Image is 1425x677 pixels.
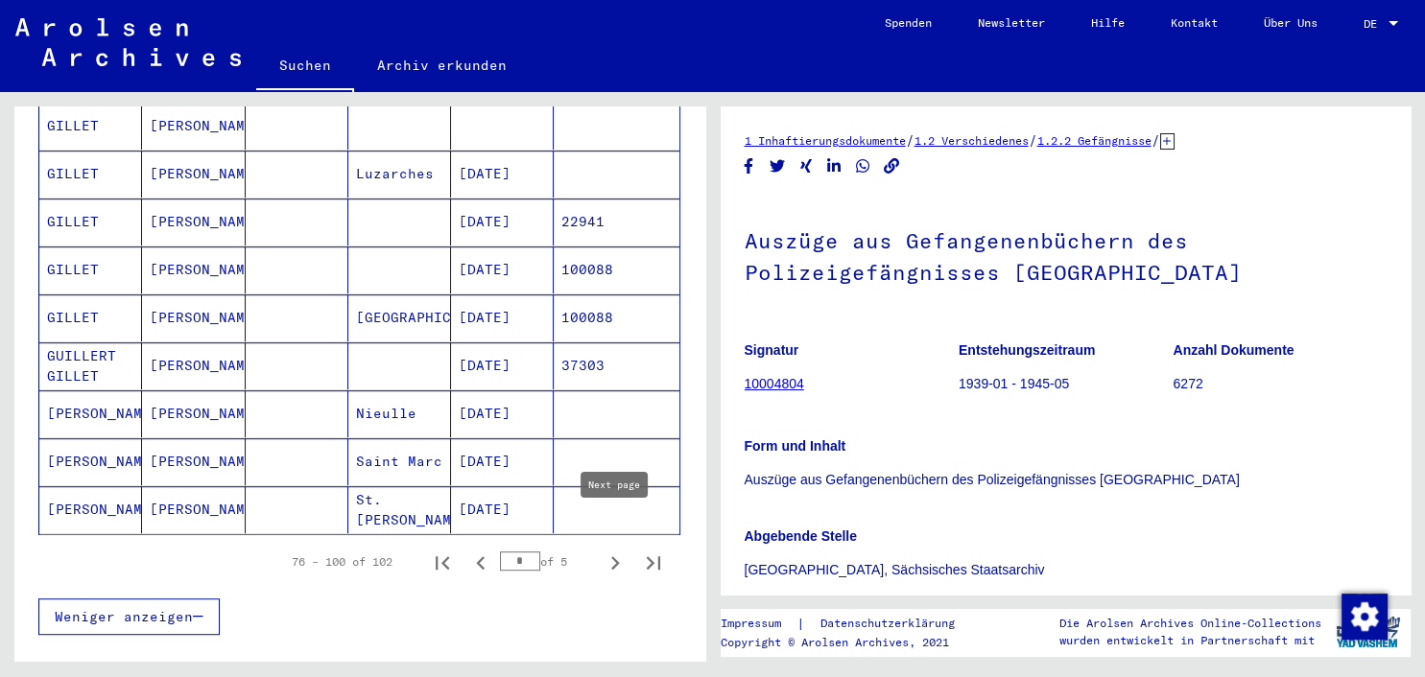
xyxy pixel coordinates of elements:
[39,198,142,245] mat-cell: GILLET
[914,133,1029,148] a: 1.2 Verschiedenes
[824,154,844,178] button: Share on LinkedIn
[348,390,451,437] mat-cell: Nieulle
[745,470,1388,490] p: Auszüge aus Gefangenenbüchern des Polizeigefängnisses [GEOGRAPHIC_DATA]
[348,294,451,341] mat-cell: [GEOGRAPHIC_DATA]
[142,198,245,245] mat-cell: [PERSON_NAME]
[142,151,245,198] mat-cell: [PERSON_NAME]
[739,154,759,178] button: Share on Facebook
[906,131,914,149] span: /
[142,294,245,341] mat-cell: [PERSON_NAME]
[55,608,193,625] span: Weniger anzeigen
[554,198,678,245] mat-cell: 22941
[1059,632,1321,649] p: wurden entwickelt in Partnerschaft mit
[451,342,554,389] mat-cell: [DATE]
[1342,594,1388,640] img: Zustimmung ändern
[39,246,142,293] mat-cell: GILLET
[745,438,846,454] b: Form und Inhalt
[721,614,978,634] div: |
[1174,374,1387,394] p: 6272
[15,18,241,66] img: Arolsen_neg.svg
[39,486,142,533] mat-cell: [PERSON_NAME]
[554,294,678,341] mat-cell: 100088
[39,103,142,150] mat-cell: GILLET
[39,438,142,485] mat-cell: [PERSON_NAME]
[423,543,462,581] button: First page
[451,486,554,533] mat-cell: [DATE]
[142,342,245,389] mat-cell: [PERSON_NAME]
[959,342,1095,358] b: Entstehungszeitraum
[768,154,788,178] button: Share on Twitter
[554,342,678,389] mat-cell: 37303
[462,543,500,581] button: Previous page
[554,246,678,293] mat-cell: 100088
[500,552,596,571] div: of 5
[142,390,245,437] mat-cell: [PERSON_NAME]
[721,634,978,651] p: Copyright © Arolsen Archives, 2021
[451,294,554,341] mat-cell: [DATE]
[38,598,220,635] button: Weniger anzeigen
[451,390,554,437] mat-cell: [DATE]
[451,151,554,198] mat-cell: [DATE]
[142,486,245,533] mat-cell: [PERSON_NAME]
[451,246,554,293] mat-cell: [DATE]
[959,374,1172,394] p: 1939-01 - 1945-05
[745,560,1388,580] p: [GEOGRAPHIC_DATA], Sächsisches Staatsarchiv
[745,133,906,148] a: 1 Inhaftierungsdokumente
[1037,133,1152,148] a: 1.2.2 Gefängnisse
[142,438,245,485] mat-cell: [PERSON_NAME]
[1364,17,1385,31] span: DE
[1332,608,1404,656] img: yv_logo.png
[745,342,799,358] b: Signatur
[853,154,873,178] button: Share on WhatsApp
[354,42,530,88] a: Archiv erkunden
[1152,131,1160,149] span: /
[796,154,817,178] button: Share on Xing
[142,103,245,150] mat-cell: [PERSON_NAME]
[805,614,978,634] a: Datenschutzerklärung
[39,294,142,341] mat-cell: GILLET
[451,438,554,485] mat-cell: [DATE]
[292,553,392,571] div: 76 – 100 of 102
[256,42,354,92] a: Suchen
[39,342,142,389] mat-cell: GUILLERT GILLET
[882,154,902,178] button: Copy link
[142,246,245,293] mat-cell: [PERSON_NAME]
[745,376,804,391] a: 10004804
[745,528,857,544] b: Abgebende Stelle
[39,390,142,437] mat-cell: [PERSON_NAME]
[1174,342,1294,358] b: Anzahl Dokumente
[1029,131,1037,149] span: /
[634,543,673,581] button: Last page
[721,614,796,634] a: Impressum
[39,151,142,198] mat-cell: GILLET
[348,151,451,198] mat-cell: Luzarches
[348,486,451,533] mat-cell: St. [PERSON_NAME]
[451,198,554,245] mat-cell: [DATE]
[745,197,1388,313] h1: Auszüge aus Gefangenenbüchern des Polizeigefängnisses [GEOGRAPHIC_DATA]
[348,438,451,485] mat-cell: Saint Marc
[596,543,634,581] button: Next page
[1059,615,1321,632] p: Die Arolsen Archives Online-Collections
